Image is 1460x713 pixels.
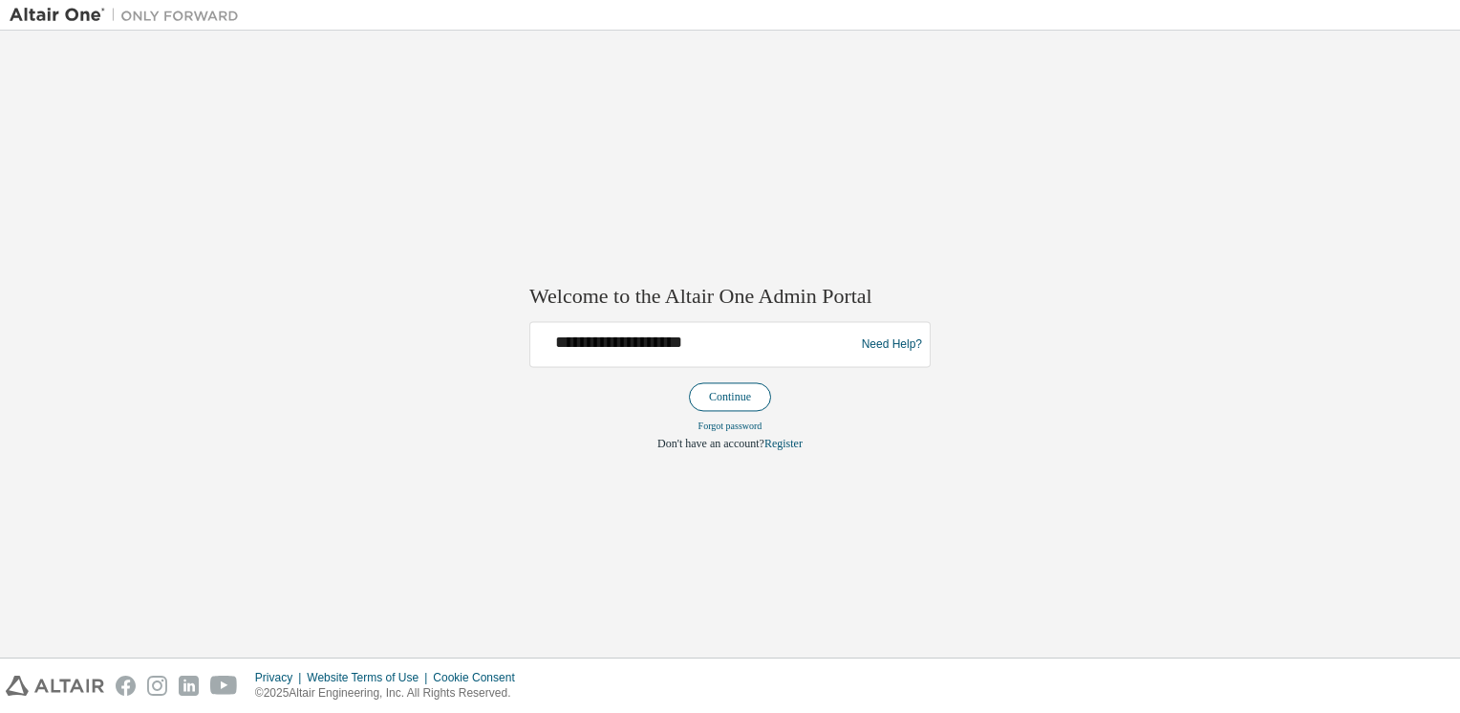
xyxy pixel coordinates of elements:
div: Website Terms of Use [307,670,433,685]
a: Forgot password [698,421,762,432]
a: Register [764,438,803,451]
img: facebook.svg [116,676,136,696]
button: Continue [689,383,771,412]
a: Need Help? [862,344,922,345]
img: instagram.svg [147,676,167,696]
img: Altair One [10,6,248,25]
div: Privacy [255,670,307,685]
span: Don't have an account? [657,438,764,451]
p: © 2025 Altair Engineering, Inc. All Rights Reserved. [255,685,526,702]
h2: Welcome to the Altair One Admin Portal [529,283,931,310]
div: Cookie Consent [433,670,526,685]
img: altair_logo.svg [6,676,104,696]
img: youtube.svg [210,676,238,696]
img: linkedin.svg [179,676,199,696]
